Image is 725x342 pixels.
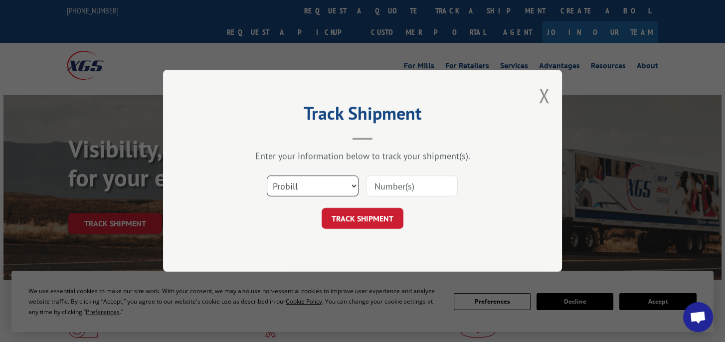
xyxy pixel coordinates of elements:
[683,302,713,332] div: Open chat
[213,151,512,162] div: Enter your information below to track your shipment(s).
[322,208,403,229] button: TRACK SHIPMENT
[366,176,458,197] input: Number(s)
[539,82,549,109] button: Close modal
[213,106,512,125] h2: Track Shipment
